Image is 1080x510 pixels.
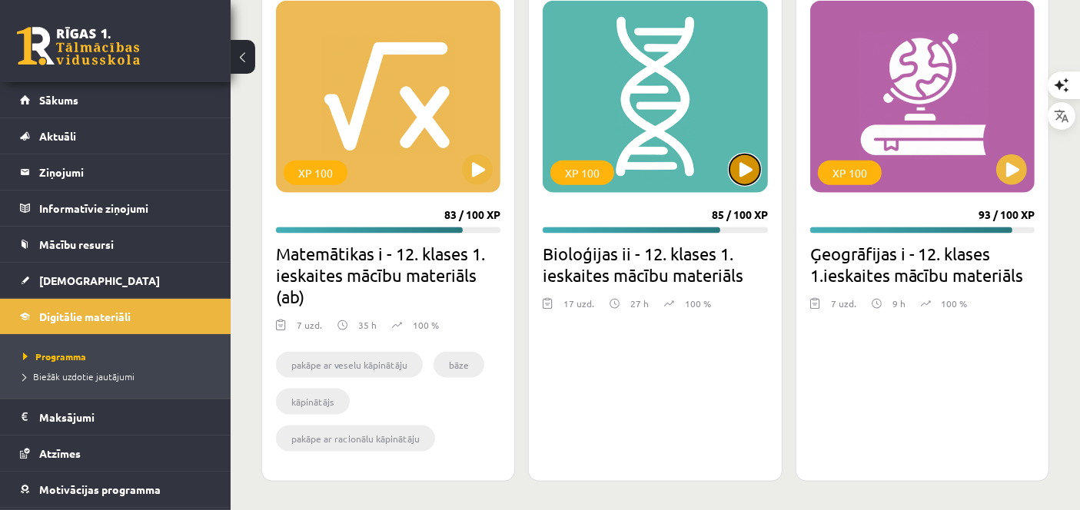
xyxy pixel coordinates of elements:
[39,190,211,226] legend: Informatīvie ziņojumi
[23,369,215,383] a: Biežāk uzdotie jautājumi
[20,154,211,190] a: Ziņojumi
[892,296,906,310] p: 9 h
[39,446,81,460] span: Atzīmes
[563,296,594,320] div: 17 uzd.
[39,482,161,496] span: Motivācijas programma
[39,237,114,251] span: Mācību resursi
[942,296,968,310] p: 100 %
[685,296,711,310] p: 100 %
[20,399,211,435] a: Maksājumi
[630,296,649,310] p: 27 h
[20,435,211,471] a: Atzīmes
[358,318,377,332] p: 35 h
[39,273,160,287] span: [DEMOGRAPHIC_DATA]
[20,227,211,262] a: Mācību resursi
[284,161,347,185] div: XP 100
[39,154,211,190] legend: Ziņojumi
[550,161,614,185] div: XP 100
[831,296,856,320] div: 7 uzd.
[20,190,211,226] a: Informatīvie ziņojumi
[20,299,211,334] a: Digitālie materiāli
[818,161,882,185] div: XP 100
[20,263,211,298] a: [DEMOGRAPHIC_DATA]
[276,426,435,452] li: pakāpe ar racionālu kāpinātāju
[23,350,86,363] span: Programma
[20,118,211,154] a: Aktuāli
[39,93,78,107] span: Sākums
[297,318,322,341] div: 7 uzd.
[23,349,215,363] a: Programma
[39,399,211,435] legend: Maksājumi
[23,370,135,382] span: Biežāk uzdotie jautājumi
[276,389,350,415] li: kāpinātājs
[20,82,211,118] a: Sākums
[39,129,76,143] span: Aktuāli
[20,472,211,507] a: Motivācijas programma
[276,352,423,378] li: pakāpe ar veselu kāpinātāju
[276,243,500,307] h2: Matemātikas i - 12. klases 1. ieskaites mācību materiāls (ab)
[434,352,484,378] li: bāze
[39,310,131,323] span: Digitālie materiāli
[413,318,439,332] p: 100 %
[17,27,140,65] a: Rīgas 1. Tālmācības vidusskola
[810,243,1035,286] h2: Ģeogrāfijas i - 12. klases 1.ieskaites mācību materiāls
[543,243,767,286] h2: Bioloģijas ii - 12. klases 1. ieskaites mācību materiāls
